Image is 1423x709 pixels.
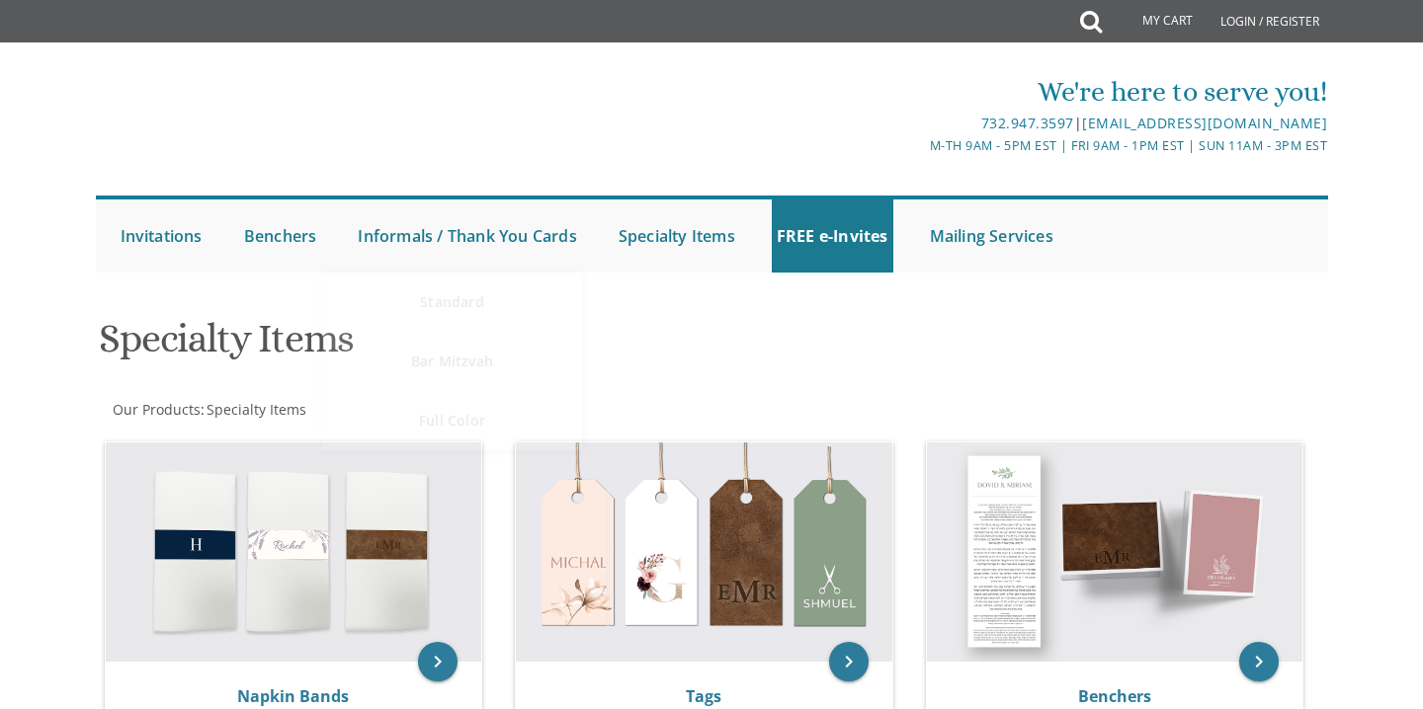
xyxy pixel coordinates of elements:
[111,400,201,419] a: Our Products
[507,135,1327,156] div: M-Th 9am - 5pm EST | Fri 9am - 1pm EST | Sun 11am - 3pm EST
[353,199,581,273] a: Informals / Thank You Cards
[1082,114,1327,132] a: [EMAIL_ADDRESS][DOMAIN_NAME]
[207,400,306,419] span: Specialty Items
[239,199,322,273] a: Benchers
[925,199,1058,273] a: Mailing Services
[322,273,582,332] a: Standard
[772,199,893,273] a: FREE e-Invites
[322,391,582,450] a: Full Color
[1239,642,1279,681] a: keyboard_arrow_right
[829,642,869,681] a: keyboard_arrow_right
[106,442,482,662] img: Napkin Bands
[1100,2,1207,41] a: My Cart
[418,642,458,681] a: keyboard_arrow_right
[205,400,306,419] a: Specialty Items
[507,112,1327,135] div: |
[614,199,740,273] a: Specialty Items
[507,72,1327,112] div: We're here to serve you!
[322,332,582,391] a: Bar Mitzvah
[1078,685,1151,707] a: Benchers
[686,685,721,707] a: Tags
[927,442,1303,662] img: Benchers
[516,442,892,662] img: Tags
[99,317,905,375] h1: Specialty Items
[96,400,712,420] div: :
[981,114,1074,132] a: 732.947.3597
[237,685,349,707] a: Napkin Bands
[116,199,208,273] a: Invitations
